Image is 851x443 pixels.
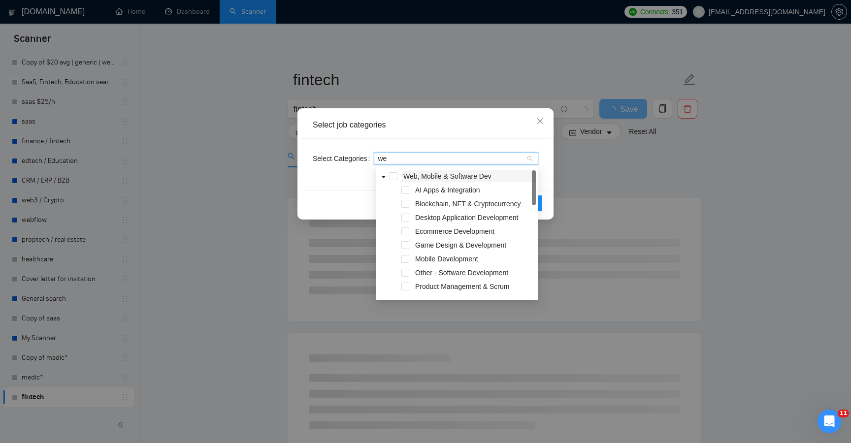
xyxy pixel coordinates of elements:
[413,212,536,223] span: Desktop Application Development
[413,239,536,251] span: Game Design & Development
[381,175,386,180] span: caret-down
[313,151,374,166] label: Select Categories
[413,184,536,196] span: AI Apps & Integration
[413,294,536,306] span: QA Testing
[415,283,509,290] span: Product Management & Scrum
[413,225,536,237] span: Ecommerce Development
[536,117,544,125] span: close
[413,198,536,210] span: Blockchain, NFT & Cryptocurrency
[415,241,506,249] span: Game Design & Development
[413,253,536,265] span: Mobile Development
[818,410,841,433] iframe: Intercom live chat
[415,186,480,194] span: AI Apps & Integration
[313,120,538,130] div: Select job categories
[401,170,536,182] span: Web, Mobile & Software Dev
[415,200,521,208] span: Blockchain, NFT & Cryptocurrency
[413,281,536,292] span: Product Management & Scrum
[415,214,518,221] span: Desktop Application Development
[378,155,389,162] input: Select Categories
[415,269,508,277] span: Other - Software Development
[527,108,554,135] button: Close
[415,227,494,235] span: Ecommerce Development
[838,410,849,417] span: 11
[403,172,491,180] span: Web, Mobile & Software Dev
[413,267,536,279] span: Other - Software Development
[415,255,478,263] span: Mobile Development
